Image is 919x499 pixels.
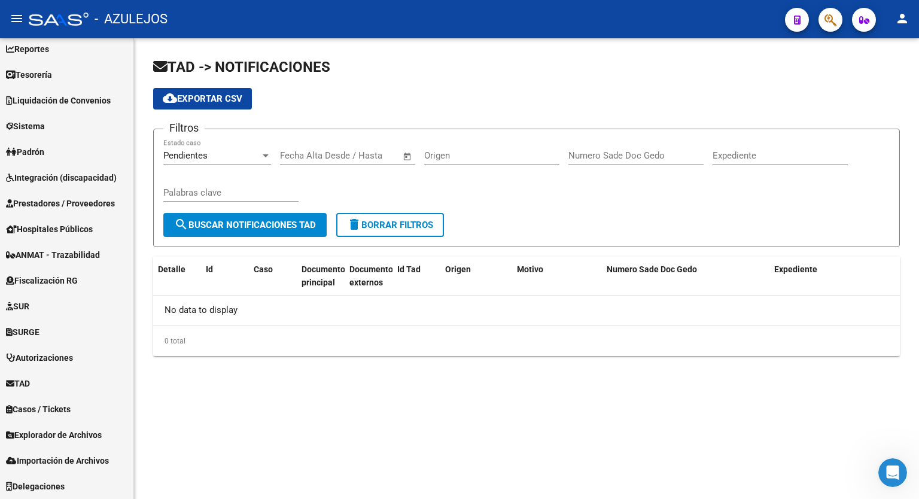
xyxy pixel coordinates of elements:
[6,68,52,81] span: Tesorería
[153,59,330,75] span: TAD -> NOTIFICACIONES
[163,93,242,104] span: Exportar CSV
[440,257,512,296] datatable-header-cell: Origen
[6,403,71,416] span: Casos / Tickets
[163,91,177,105] mat-icon: cloud_download
[6,171,117,184] span: Integración (discapacidad)
[206,264,213,274] span: Id
[392,257,440,296] datatable-header-cell: Id Tad
[6,351,73,364] span: Autorizaciones
[6,197,115,210] span: Prestadores / Proveedores
[249,257,297,296] datatable-header-cell: Caso
[512,257,602,296] datatable-header-cell: Motivo
[163,213,327,237] button: Buscar Notificaciones TAD
[6,480,65,493] span: Delegaciones
[517,264,543,274] span: Motivo
[336,213,444,237] button: Borrar Filtros
[607,264,697,274] span: Numero Sade Doc Gedo
[254,264,273,274] span: Caso
[201,257,249,296] datatable-header-cell: Id
[163,120,205,136] h3: Filtros
[297,257,345,296] datatable-header-cell: Documento principal
[895,11,909,26] mat-icon: person
[153,326,900,356] div: 0 total
[774,264,817,274] span: Expediente
[10,11,24,26] mat-icon: menu
[280,150,328,161] input: Fecha inicio
[6,120,45,133] span: Sistema
[347,217,361,232] mat-icon: delete
[6,223,93,236] span: Hospitales Públicos
[401,150,415,163] button: Open calendar
[878,458,907,487] iframe: Intercom live chat
[6,454,109,467] span: Importación de Archivos
[153,296,900,325] div: No data to display
[349,264,397,288] span: Documentos externos
[6,248,100,261] span: ANMAT - Trazabilidad
[6,145,44,159] span: Padrón
[6,94,111,107] span: Liquidación de Convenios
[6,300,29,313] span: SUR
[339,150,397,161] input: Fecha fin
[602,257,769,296] datatable-header-cell: Numero Sade Doc Gedo
[6,42,49,56] span: Reportes
[158,264,185,274] span: Detalle
[153,257,201,296] datatable-header-cell: Detalle
[302,264,345,288] span: Documento principal
[397,264,421,274] span: Id Tad
[345,257,392,296] datatable-header-cell: Documentos externos
[174,217,188,232] mat-icon: search
[6,274,78,287] span: Fiscalización RG
[6,377,30,390] span: TAD
[174,220,316,230] span: Buscar Notificaciones TAD
[153,88,252,109] button: Exportar CSV
[95,6,168,32] span: - AZULEJOS
[445,264,471,274] span: Origen
[6,428,102,442] span: Explorador de Archivos
[163,150,208,161] span: Pendientes
[347,220,433,230] span: Borrar Filtros
[6,325,39,339] span: SURGE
